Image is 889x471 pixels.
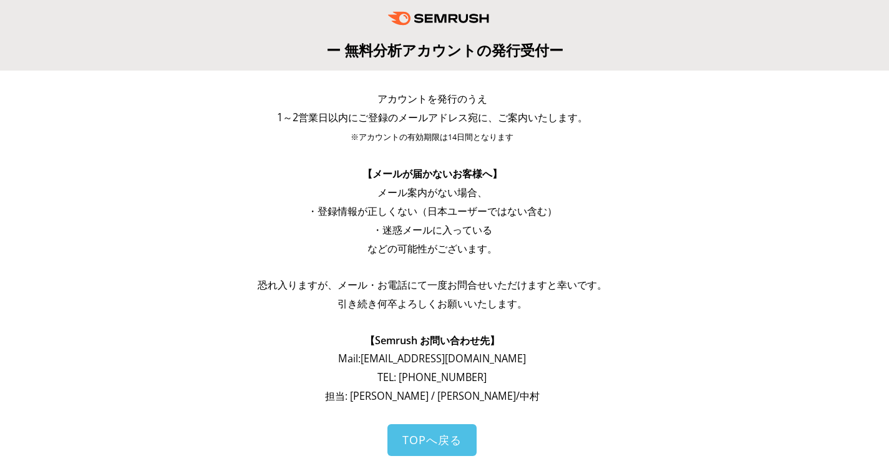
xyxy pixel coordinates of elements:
a: TOPへ戻る [387,424,477,456]
span: 【Semrush お問い合わせ先】 [365,334,500,347]
span: 引き続き何卒よろしくお願いいたします。 [338,297,527,310]
span: 1～2営業日以内にご登録のメールアドレス宛に、ご案内いたします。 [277,111,588,124]
span: メール案内がない場合、 [377,186,487,199]
span: TOPへ戻る [402,432,462,447]
span: 恐れ入りますが、メール・お電話にて一度お問合せいただけますと幸いです。 [258,278,607,292]
span: ・迷惑メールに入っている [372,223,492,237]
span: 担当: [PERSON_NAME] / [PERSON_NAME]/中村 [325,389,540,403]
span: アカウントを発行のうえ [377,92,487,106]
span: ・登録情報が正しくない（日本ユーザーではない含む） [308,204,557,218]
span: などの可能性がございます。 [367,242,497,255]
span: TEL: [PHONE_NUMBER] [377,370,487,384]
span: ※アカウントの有効期限は14日間となります [351,132,513,142]
span: 【メールが届かないお客様へ】 [362,167,502,181]
span: ー 無料分析アカウントの発行受付ー [326,40,563,60]
span: Mail: [EMAIL_ADDRESS][DOMAIN_NAME] [338,352,526,365]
